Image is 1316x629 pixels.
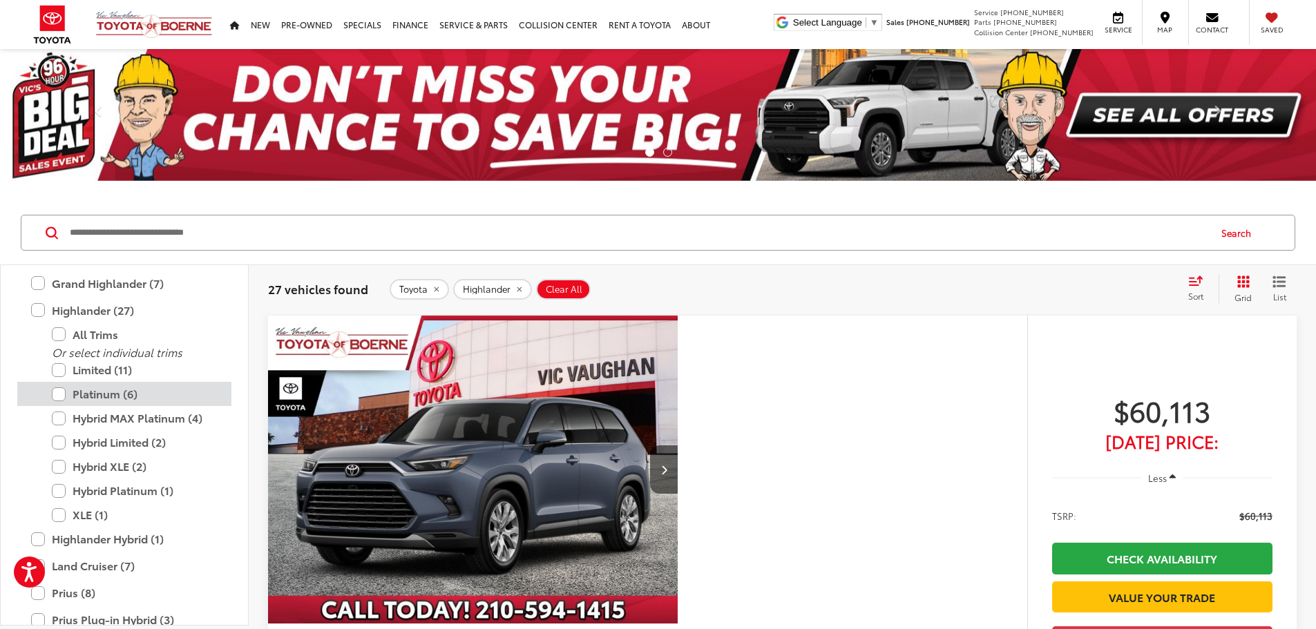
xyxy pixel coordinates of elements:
[906,17,970,27] span: [PHONE_NUMBER]
[650,445,678,494] button: Next image
[1052,543,1272,574] a: Check Availability
[1262,275,1297,302] button: List View
[974,27,1028,37] span: Collision Center
[52,406,218,430] label: Hybrid MAX Platinum (4)
[793,17,879,28] a: Select Language​
[390,279,449,300] button: remove Toyota
[1000,7,1064,17] span: [PHONE_NUMBER]
[1188,290,1203,302] span: Sort
[52,322,218,347] label: All Trims
[1052,393,1272,427] span: $60,113
[1272,291,1286,302] span: List
[1219,275,1262,302] button: Grid View
[267,316,679,623] a: 2026 Toyota Highlander Limited2026 Toyota Highlander Limited2026 Toyota Highlander Limited2026 To...
[268,280,368,297] span: 27 vehicles found
[1103,25,1134,35] span: Service
[267,316,679,624] img: 2026 Toyota Highlander Limited
[31,527,218,551] label: Highlander Hybrid (1)
[1239,509,1272,523] span: $60,113
[31,554,218,578] label: Land Cruiser (7)
[974,7,998,17] span: Service
[463,284,511,295] span: Highlander
[1181,275,1219,302] button: Select sort value
[52,454,218,478] label: Hybrid XLE (2)
[31,298,218,322] label: Highlander (27)
[267,316,679,623] div: 2026 Toyota Highlander Limited 0
[1234,291,1252,303] span: Grid
[1148,472,1167,484] span: Less
[1030,27,1094,37] span: [PHONE_NUMBER]
[31,581,218,605] label: Prius (8)
[52,478,218,503] label: Hybrid Platinum (1)
[1208,215,1271,250] button: Search
[886,17,904,27] span: Sales
[31,271,218,296] label: Grand Highlander (7)
[52,358,218,382] label: Limited (11)
[546,284,582,295] span: Clear All
[68,216,1208,249] input: Search by Make, Model, or Keyword
[1052,581,1272,612] a: Value Your Trade
[1142,465,1183,490] button: Less
[793,17,862,28] span: Select Language
[399,284,428,295] span: Toyota
[52,382,218,406] label: Platinum (6)
[1150,25,1180,35] span: Map
[993,17,1057,27] span: [PHONE_NUMBER]
[974,17,991,27] span: Parts
[1052,434,1272,448] span: [DATE] Price:
[95,10,213,39] img: Vic Vaughan Toyota of Boerne
[866,17,866,28] span: ​
[870,17,879,28] span: ▼
[1257,25,1287,35] span: Saved
[52,503,218,527] label: XLE (1)
[1052,509,1076,523] span: TSRP:
[536,279,591,300] button: Clear All
[52,344,182,360] i: Or select individual trims
[52,430,218,454] label: Hybrid Limited (2)
[453,279,532,300] button: remove Highlander
[1196,25,1228,35] span: Contact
